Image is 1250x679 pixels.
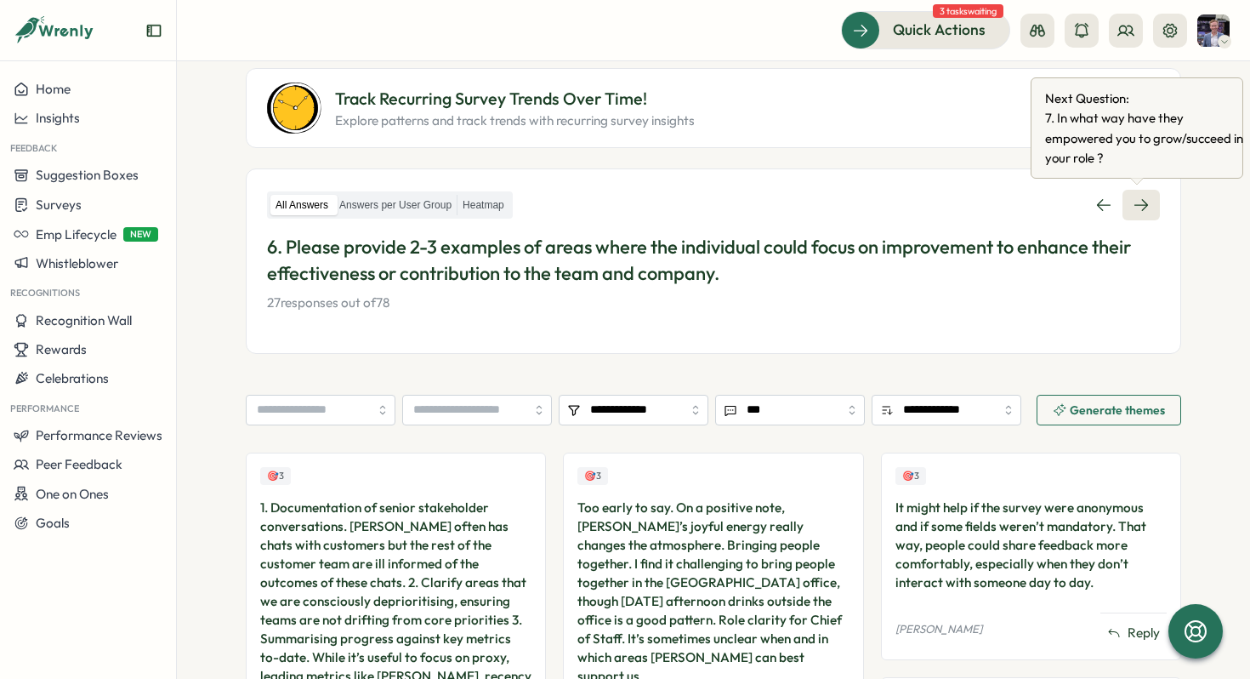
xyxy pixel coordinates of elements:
span: Home [36,81,71,97]
span: Rewards [36,341,87,357]
label: Answers per User Group [334,195,457,216]
div: Upvotes [895,467,926,485]
p: Explore patterns and track trends with recurring survey insights [335,111,695,130]
span: Surveys [36,197,82,213]
img: Shane Treeves [1197,14,1230,47]
span: Suggestion Boxes [36,167,139,183]
p: 6. Please provide 2-3 examples of areas where the individual could focus on improvement to enhanc... [267,234,1160,287]
button: Generate themes [1037,395,1181,425]
button: Reply [1100,620,1167,646]
span: One on Ones [36,486,109,502]
span: Reply [1128,624,1160,642]
p: [PERSON_NAME] [895,622,982,637]
div: Upvotes [577,467,608,485]
p: Track Recurring Survey Trends Over Time! [335,86,695,112]
button: Quick Actions [841,11,1010,48]
span: Emp Lifecycle [36,226,116,242]
div: Upvotes [260,467,291,485]
span: NEW [123,227,158,242]
span: Peer Feedback [36,456,122,472]
span: Celebrations [36,370,109,386]
span: Whistleblower [36,255,118,271]
p: 27 responses out of 78 [267,294,1160,312]
span: Generate themes [1070,404,1165,416]
label: All Answers [270,195,333,216]
button: Expand sidebar [145,22,162,39]
div: It might help if the survey were anonymous and if some fields weren’t mandatory. That way, people... [895,499,1167,592]
span: Performance Reviews [36,427,162,443]
span: Quick Actions [893,19,986,41]
span: Recognition Wall [36,312,132,328]
span: 3 tasks waiting [933,4,1003,18]
label: Heatmap [457,195,509,216]
span: 7 . In what way have they empowered you to grow/succeed in your role ? [1045,108,1249,168]
span: Next Question: [1045,88,1249,108]
span: Goals [36,515,70,531]
span: Insights [36,110,80,126]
